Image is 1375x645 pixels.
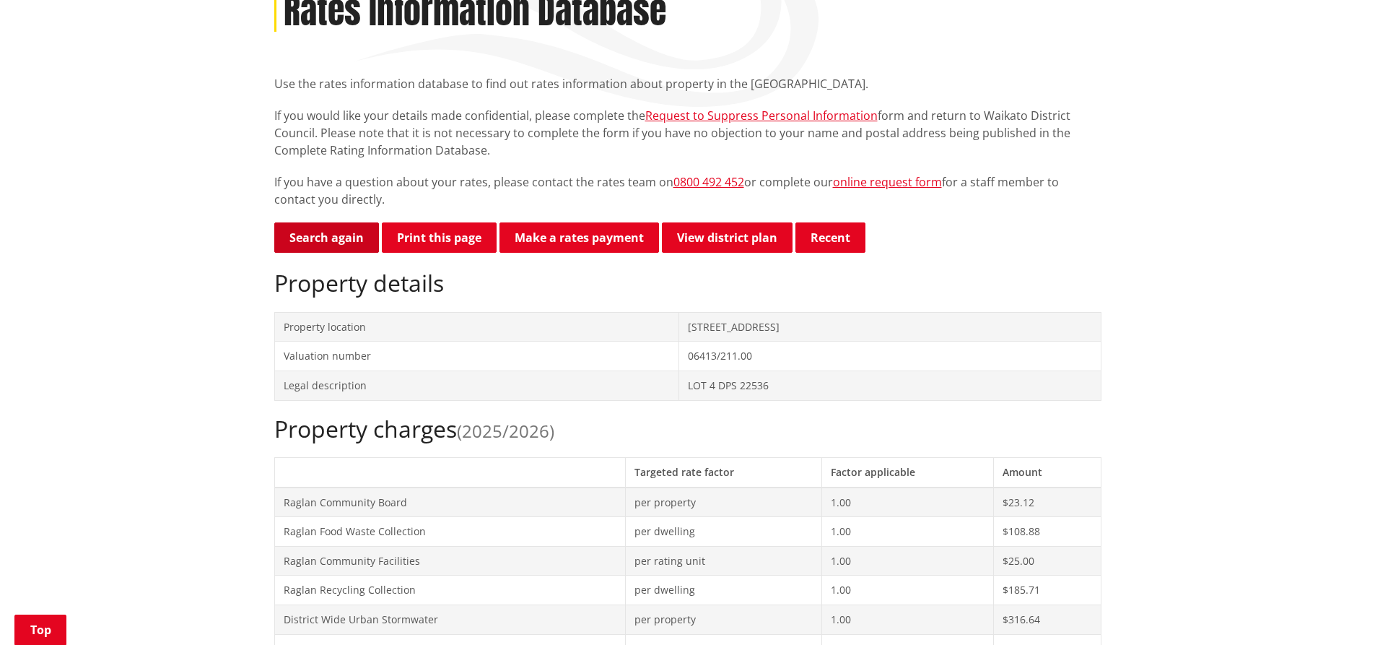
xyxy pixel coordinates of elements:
[274,415,1101,443] h2: Property charges
[625,457,821,487] th: Targeted rate factor
[274,517,625,547] td: Raglan Food Waste Collection
[274,342,679,371] td: Valuation number
[274,222,379,253] a: Search again
[822,488,993,517] td: 1.00
[993,517,1101,547] td: $108.88
[662,222,793,253] a: View district plan
[993,576,1101,605] td: $185.71
[274,107,1101,159] p: If you would like your details made confidential, please complete the form and return to Waikato ...
[625,517,821,547] td: per dwelling
[274,269,1101,297] h2: Property details
[822,605,993,634] td: 1.00
[382,222,497,253] button: Print this page
[679,342,1101,371] td: 06413/211.00
[457,419,554,443] span: (2025/2026)
[274,576,625,605] td: Raglan Recycling Collection
[625,546,821,576] td: per rating unit
[679,371,1101,400] td: LOT 4 DPS 22536
[499,222,659,253] a: Make a rates payment
[673,174,744,190] a: 0800 492 452
[274,312,679,342] td: Property location
[993,488,1101,517] td: $23.12
[274,546,625,576] td: Raglan Community Facilities
[274,488,625,517] td: Raglan Community Board
[822,576,993,605] td: 1.00
[625,605,821,634] td: per property
[274,605,625,634] td: District Wide Urban Stormwater
[822,546,993,576] td: 1.00
[625,576,821,605] td: per dwelling
[14,615,66,645] a: Top
[625,488,821,517] td: per property
[274,371,679,400] td: Legal description
[645,108,878,124] a: Request to Suppress Personal Information
[993,605,1101,634] td: $316.64
[795,222,865,253] button: Recent
[822,517,993,547] td: 1.00
[993,457,1101,487] th: Amount
[822,457,993,487] th: Factor applicable
[833,174,942,190] a: online request form
[679,312,1101,342] td: [STREET_ADDRESS]
[274,75,1101,92] p: Use the rates information database to find out rates information about property in the [GEOGRAPHI...
[274,173,1101,208] p: If you have a question about your rates, please contact the rates team on or complete our for a s...
[1309,584,1361,636] iframe: Messenger Launcher
[993,546,1101,576] td: $25.00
